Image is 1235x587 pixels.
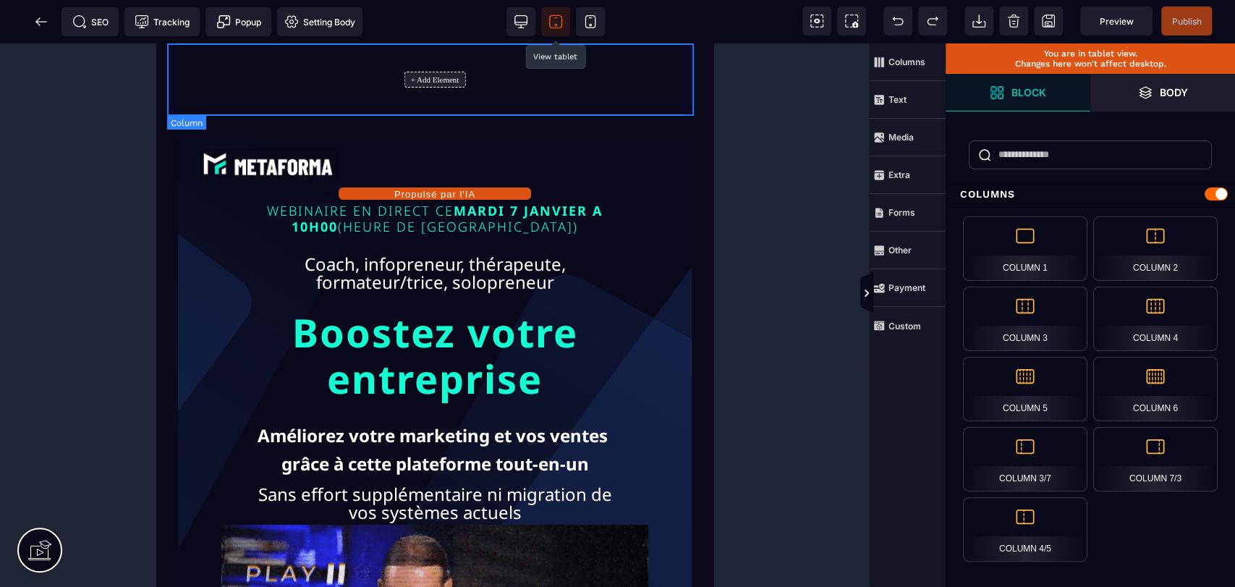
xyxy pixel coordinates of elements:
span: View components [802,7,831,35]
span: Clear [999,7,1028,35]
text: Améliorez votre marketing et vos ventes grâce à cette plateforme tout-en-un [97,375,460,438]
strong: Extra [888,169,910,180]
span: Text [870,81,946,119]
strong: Forms [888,207,915,218]
span: View tablet [541,7,570,36]
p: WEBINAIRE EN DIRECT CE (HEURE DE [GEOGRAPHIC_DATA]) [65,156,492,195]
span: View desktop [506,7,535,36]
span: Custom Block [870,307,946,345]
text: Sans effort supplémentaire ni migration de vos systèmes actuels [97,438,460,481]
div: Column 4/5 [963,497,1087,562]
div: Column 3/7 [963,427,1087,491]
span: Setting Body [284,14,355,29]
button: Propulsé par l'IA [182,144,375,156]
div: Column 2 [1093,216,1218,281]
strong: Columns [888,56,925,67]
span: Popup [216,14,261,29]
strong: Payment [888,282,925,293]
strong: Body [1160,87,1188,98]
div: Column 7/3 [1093,427,1218,491]
span: Seo meta data [61,7,119,36]
span: MARDI 7 JANVIER A 10H00 [135,159,451,192]
text: Coach, infopreneur, thérapeute, formateur/trice, solopreneur [97,208,460,251]
span: Redo [918,7,947,35]
span: Toggle Views [946,272,960,316]
span: Extra [870,156,946,194]
span: SEO [72,14,109,29]
div: Column 1 [963,216,1087,281]
span: Preview [1100,16,1134,27]
strong: Media [888,132,914,143]
span: View mobile [576,7,605,36]
img: abe9e435164421cb06e33ef15842a39e_e5ef653356713f0d7dd3797ab850248d_Capture_d%E2%80%99e%CC%81cran_2... [43,106,180,136]
span: Forms [870,194,946,232]
span: Favicon [277,7,362,36]
span: Payment [870,269,946,307]
span: Other [870,232,946,269]
span: Open Blocks [946,74,1090,111]
div: Column 6 [1093,357,1218,421]
p: Changes here won't affect desktop. [953,59,1228,69]
strong: Other [888,245,912,256]
span: Open Import Webpage [964,7,993,35]
span: Open Layers [1090,74,1235,111]
span: Back [27,7,56,36]
div: Column 3 [963,287,1087,351]
div: Column 4 [1093,287,1218,351]
span: Save [1034,7,1063,35]
div: Columns [946,181,1235,208]
p: You are in tablet view. [953,48,1228,59]
strong: Text [888,94,907,105]
span: Media [870,119,946,156]
span: Tracking [135,14,190,29]
span: Undo [883,7,912,35]
span: Preview [1080,7,1153,35]
span: Columns [870,43,946,81]
span: Tracking code [124,7,200,36]
strong: Block [1011,87,1046,98]
span: Publish [1172,16,1202,27]
p: Boostez votre entreprise [65,262,492,363]
span: Screenshot [837,7,866,35]
strong: Custom [888,321,921,331]
div: Column 5 [963,357,1087,421]
span: Save [1161,7,1212,35]
span: Create Alert Modal [205,7,271,36]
